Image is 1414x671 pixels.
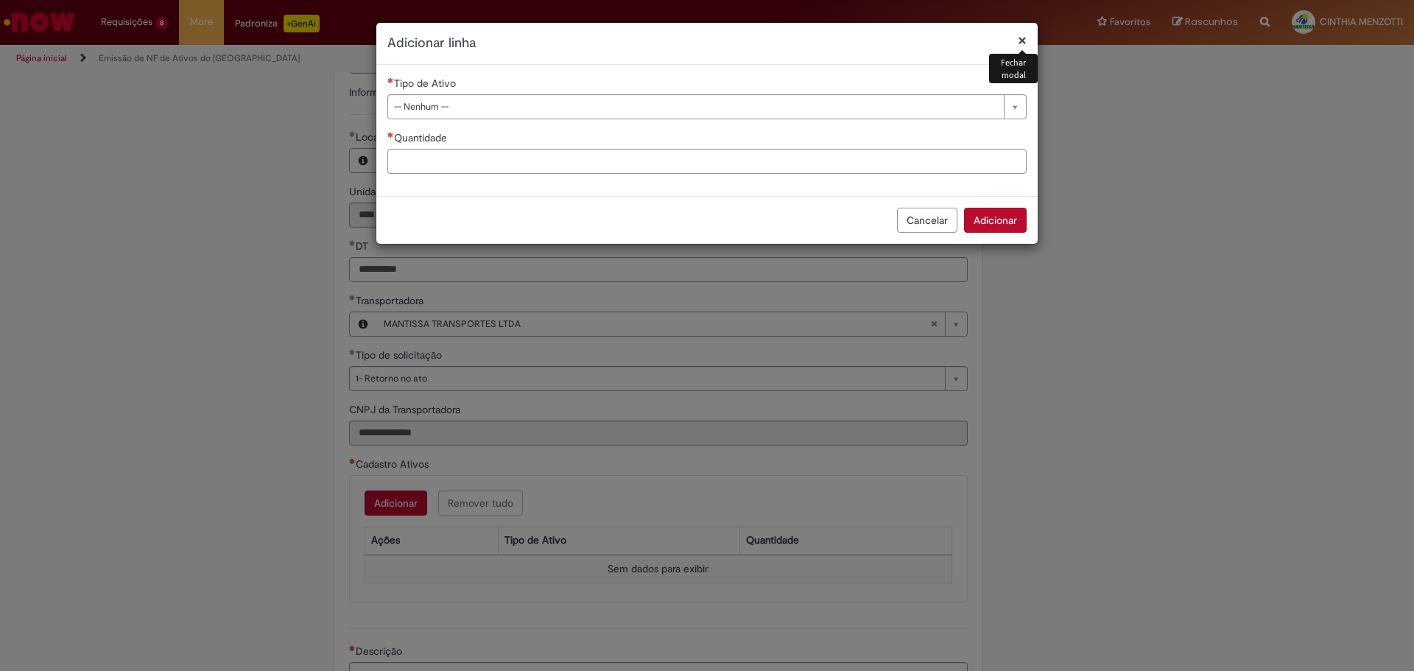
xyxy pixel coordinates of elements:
button: Adicionar [964,208,1027,233]
span: Tipo de Ativo [394,77,459,90]
div: Fechar modal [989,54,1038,83]
button: Fechar modal [1018,32,1027,48]
input: Quantidade [387,149,1027,174]
span: Necessários [387,77,394,83]
h2: Adicionar linha [387,34,1027,53]
span: -- Nenhum -- [394,95,996,119]
span: Quantidade [394,131,450,144]
button: Cancelar [897,208,957,233]
span: Necessários [387,132,394,138]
